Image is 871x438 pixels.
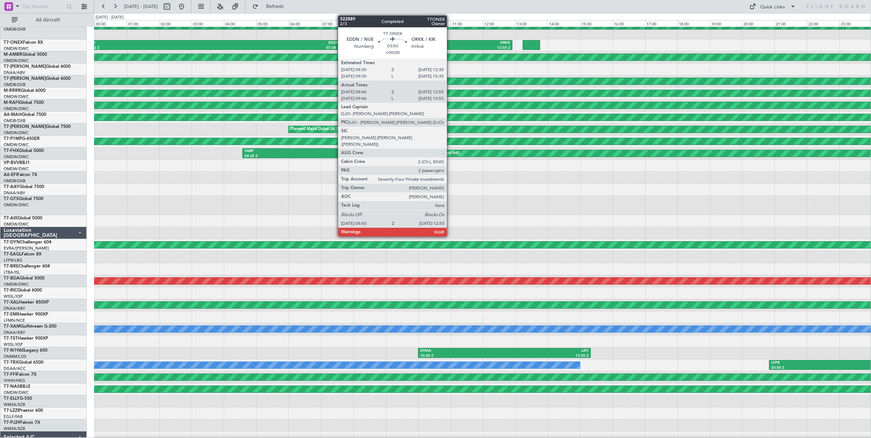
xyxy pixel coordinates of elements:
[321,20,354,27] div: 07:00
[302,149,359,154] div: OMDW
[760,4,785,11] div: Quick Links
[742,20,774,27] div: 20:00
[245,149,302,154] div: VABP
[8,14,79,26] button: All Aircraft
[4,288,42,293] a: T7-RICGlobal 6000
[127,20,159,27] div: 01:00
[4,52,22,57] span: M-AMBR
[4,258,23,263] a: LFPB/LBG
[4,408,43,413] a: T7-LZZIPraetor 600
[4,40,23,45] span: T7-ONEX
[4,137,22,141] span: T7-P1MP
[4,149,19,153] span: T7-FHX
[249,1,293,12] button: Refresh
[4,166,29,172] a: OMDW/DWC
[774,20,807,27] div: 21:00
[4,366,26,371] a: DGAA/ACC
[4,264,50,269] a: T7-BREChallenger 604
[4,125,46,129] span: T7-[PERSON_NAME]
[382,40,446,46] div: EDDN
[4,421,40,425] a: T7-PJ29Falcon 7X
[4,384,30,389] a: T7-NASBBJ2
[4,161,19,165] span: VP-BVV
[4,396,32,401] a: T7-ELLYG-550
[124,3,158,10] span: [DATE] - [DATE]
[4,118,26,124] a: OMDB/DXB
[4,77,71,81] a: T7-[PERSON_NAME]Global 6000
[159,20,192,27] div: 02:00
[4,372,16,377] span: T7-FFI
[4,101,19,105] span: M-RAFI
[4,149,44,153] a: T7-FHXGlobal 5000
[4,113,46,117] a: A6-MAHGlobal 7500
[504,348,589,353] div: LATI
[4,396,20,401] span: T7-ELLY
[4,161,30,165] a: VP-BVVBBJ1
[4,46,29,51] a: OMDW/DWC
[446,40,511,46] div: ORKK
[4,414,23,419] a: EGLF/FAB
[4,173,17,177] span: A6-EFI
[224,20,256,27] div: 04:00
[4,137,40,141] a: T7-P1MPG-650ER
[4,185,19,189] span: T7-AAY
[290,124,362,135] div: Planned Maint Dubai (Al Maktoum Intl)
[4,288,17,293] span: T7-RIC
[4,185,44,189] a: T7-AAYGlobal 7500
[19,17,77,23] span: All Aircraft
[4,216,42,220] a: T7-AIXGlobal 5000
[4,178,26,184] a: OMDB/DXB
[4,300,19,305] span: T7-XAL
[4,402,25,407] a: WMSA/SZB
[4,125,71,129] a: T7-[PERSON_NAME]Global 7500
[382,46,446,51] div: 08:50 Z
[260,4,290,9] span: Refresh
[4,408,19,413] span: T7-LZZI
[86,40,213,46] div: KIAD
[613,20,645,27] div: 16:00
[4,70,25,75] a: DNAA/ABV
[386,20,418,27] div: 09:00
[4,360,19,365] span: T7-TRX
[418,20,451,27] div: 10:00
[4,354,26,359] a: DNMM/LOS
[4,173,37,177] a: A6-EFIFalcon 7X
[4,336,48,341] a: T7-TSTHawker 900XP
[4,82,26,87] a: OMDB/DXB
[4,222,29,227] a: OMDW/DWC
[4,216,17,220] span: T7-AIX
[420,353,504,359] div: 10:00 Z
[4,348,24,353] span: T7-N1960
[4,264,19,269] span: T7-BRE
[4,390,29,395] a: OMDW/DWC
[4,246,49,251] a: EVRA/[PERSON_NAME]
[446,46,511,51] div: 12:55 Z
[710,20,742,27] div: 19:00
[677,20,710,27] div: 18:00
[771,360,869,365] div: LFPB
[86,46,213,51] div: 23:42 Z
[4,294,23,299] a: WSSL/XSP
[548,20,580,27] div: 14:00
[4,276,20,281] span: T7-BDA
[213,46,339,51] div: 07:38 Z
[388,148,460,159] div: Planned Maint Dubai (Al Maktoum Intl)
[4,330,25,335] a: DNAA/ABV
[4,89,46,93] a: M-RRRRGlobal 6000
[807,20,839,27] div: 22:00
[4,77,46,81] span: T7-[PERSON_NAME]
[4,27,26,32] a: OMDB/DXB
[4,58,29,63] a: OMDW/DWC
[256,20,289,27] div: 05:00
[504,353,589,359] div: 15:20 Z
[580,20,613,27] div: 15:00
[4,252,22,257] span: T7-EAGL
[95,15,124,21] div: [DATE] - [DATE]
[4,197,19,201] span: T7-GTS
[4,202,29,208] a: OMDW/DWC
[4,130,29,136] a: OMDW/DWC
[4,101,44,105] a: M-RAFIGlobal 7500
[4,190,25,196] a: DNAA/ABV
[4,276,44,281] a: T7-BDAGlobal 5000
[4,421,20,425] span: T7-PJ29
